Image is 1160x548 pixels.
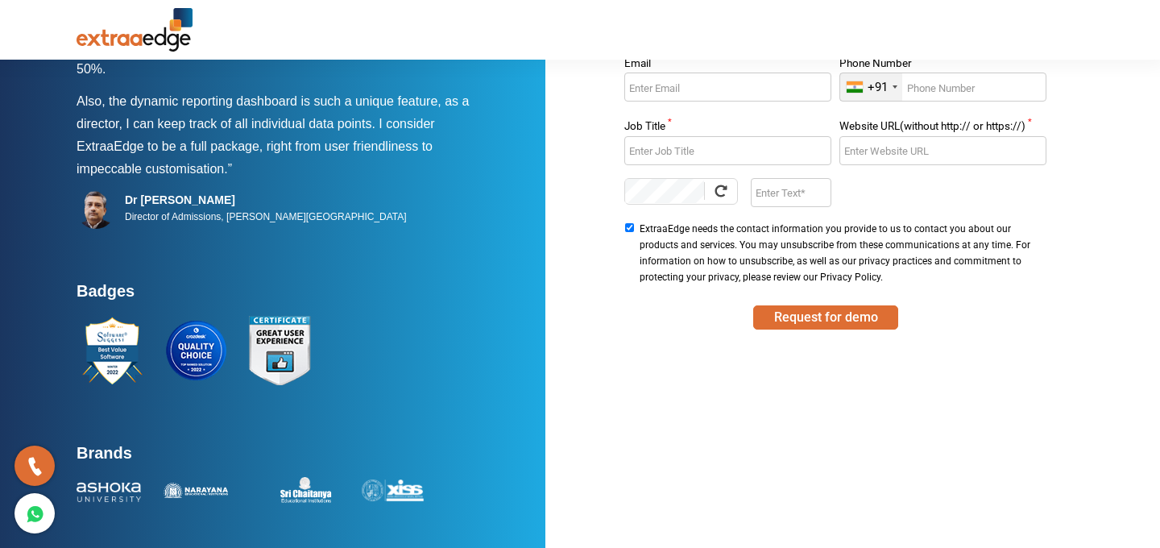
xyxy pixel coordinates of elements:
span: ExtraaEdge needs the contact information you provide to us to contact you about our products and ... [640,221,1041,285]
div: +91 [868,80,888,95]
p: Director of Admissions, [PERSON_NAME][GEOGRAPHIC_DATA] [125,207,407,226]
span: Also, the dynamic reporting dashboard is such a unique feature, as a director, I can keep track o... [77,94,469,131]
label: Job Title [624,121,831,136]
div: India (भारत): +91 [840,73,902,101]
input: ExtraaEdge needs the contact information you provide to us to contact you about our products and ... [624,223,635,232]
label: Phone Number [839,58,1046,73]
button: SUBMIT [753,305,898,330]
input: Enter Job Title [624,136,831,165]
input: Enter Text [751,178,831,207]
input: Enter Email [624,73,831,102]
input: Enter Phone Number [839,73,1046,102]
h4: Badges [77,281,487,310]
h5: Dr [PERSON_NAME] [125,193,407,207]
label: Email [624,58,831,73]
span: I consider ExtraaEdge to be a full package, right from user friendliness to impeccable customisat... [77,117,435,176]
label: Website URL(without http:// or https://) [839,121,1046,136]
input: Enter Website URL [839,136,1046,165]
h4: Brands [77,443,487,472]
